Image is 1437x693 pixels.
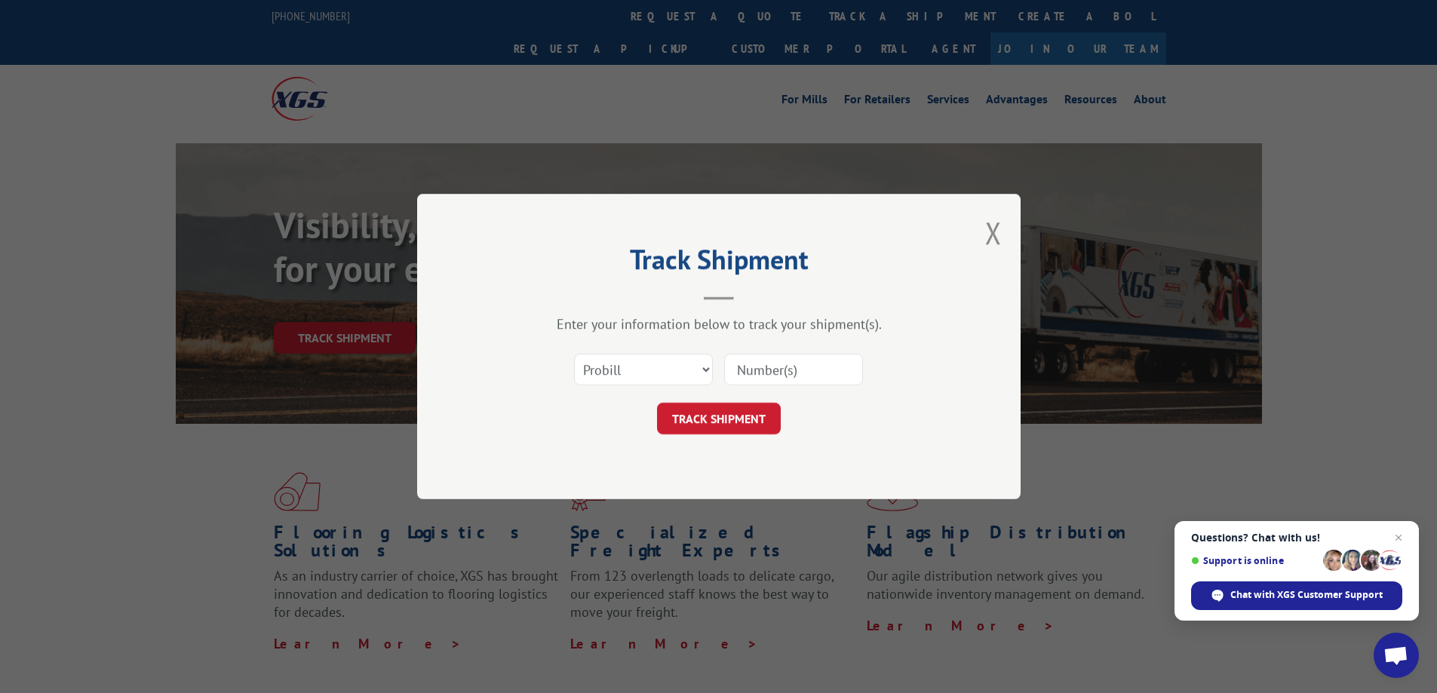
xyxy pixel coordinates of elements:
span: Chat with XGS Customer Support [1230,588,1383,602]
a: Open chat [1374,633,1419,678]
span: Support is online [1191,555,1318,566]
span: Chat with XGS Customer Support [1191,581,1402,610]
button: Close modal [985,213,1002,253]
button: TRACK SHIPMENT [657,403,781,434]
div: Enter your information below to track your shipment(s). [493,315,945,333]
span: Questions? Chat with us! [1191,532,1402,544]
input: Number(s) [724,354,863,385]
h2: Track Shipment [493,249,945,278]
